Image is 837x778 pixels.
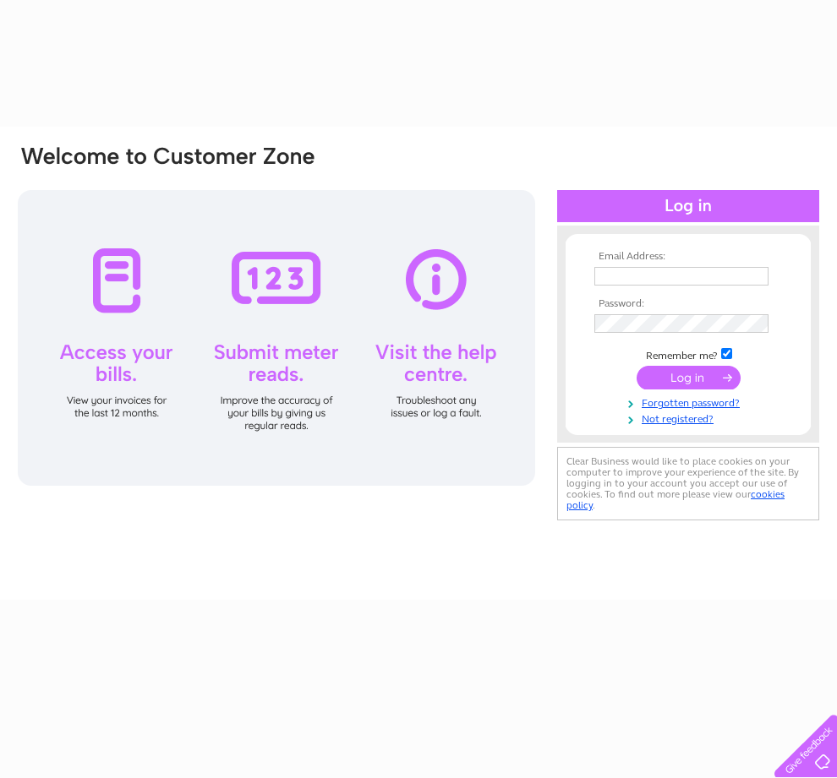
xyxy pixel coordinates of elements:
input: Submit [637,366,741,389]
div: Clear Business would like to place cookies on your computer to improve your experience of the sit... [557,447,819,520]
th: Password: [590,298,786,310]
a: Forgotten password? [594,394,786,410]
th: Email Address: [590,251,786,263]
td: Remember me? [590,345,786,362]
a: cookies policy [566,488,785,511]
a: Not registered? [594,410,786,426]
